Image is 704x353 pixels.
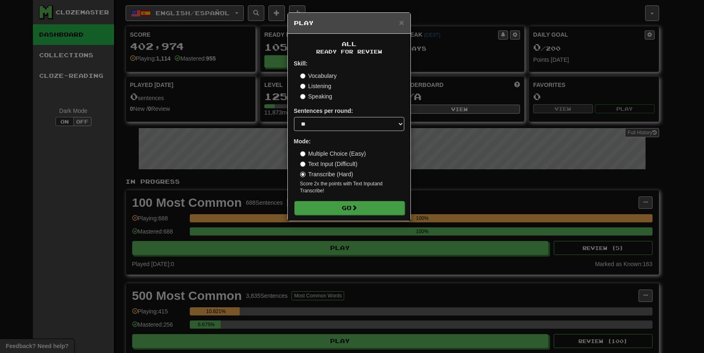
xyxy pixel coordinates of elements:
[300,73,305,79] input: Vocabulary
[300,160,358,168] label: Text Input (Difficult)
[399,18,404,27] button: Close
[300,172,305,177] input: Transcribe (Hard)
[294,19,404,27] h5: Play
[294,107,353,115] label: Sentences per round:
[300,94,305,99] input: Speaking
[399,18,404,27] span: ×
[300,151,305,157] input: Multiple Choice (Easy)
[300,161,305,167] input: Text Input (Difficult)
[294,48,404,55] small: Ready for Review
[300,92,332,101] label: Speaking
[294,201,405,215] button: Go
[342,40,357,47] span: All
[300,82,331,90] label: Listening
[300,72,337,80] label: Vocabulary
[294,138,311,145] strong: Mode:
[300,180,404,194] small: Score 2x the points with Text Input and Transcribe !
[294,60,308,67] strong: Skill:
[300,150,366,158] label: Multiple Choice (Easy)
[300,170,353,178] label: Transcribe (Hard)
[300,84,305,89] input: Listening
